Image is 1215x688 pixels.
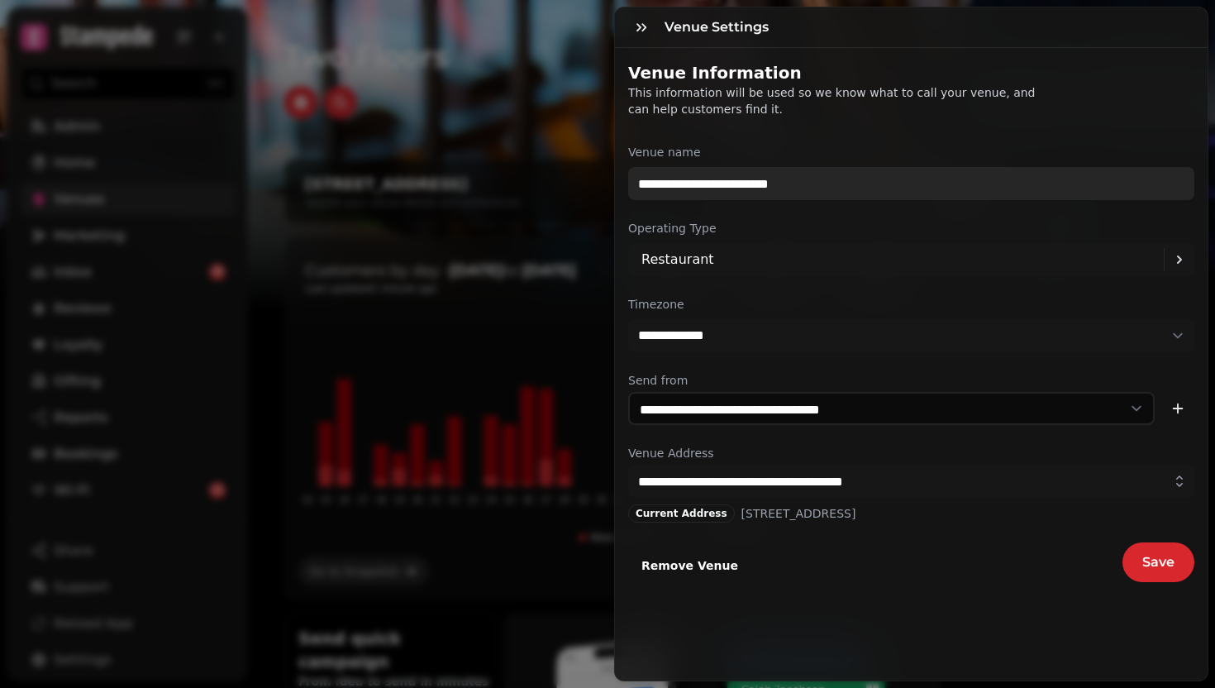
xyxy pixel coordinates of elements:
label: Venue Address [628,445,1194,461]
p: This information will be used so we know what to call your venue, and can help customers find it. [628,84,1051,117]
span: Save [1142,556,1174,569]
label: Timezone [628,296,1194,313]
div: Current Address [628,504,735,523]
label: Send from [628,372,1194,389]
span: [STREET_ADDRESS] [741,505,856,522]
button: Save [1122,542,1194,582]
label: Operating Type [628,220,1194,236]
label: Venue name [628,144,1194,160]
h2: Venue Information [628,61,946,84]
h3: Venue Settings [665,17,775,37]
button: Remove Venue [628,549,751,582]
span: Remove Venue [641,560,738,571]
p: Restaurant [641,250,714,270]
